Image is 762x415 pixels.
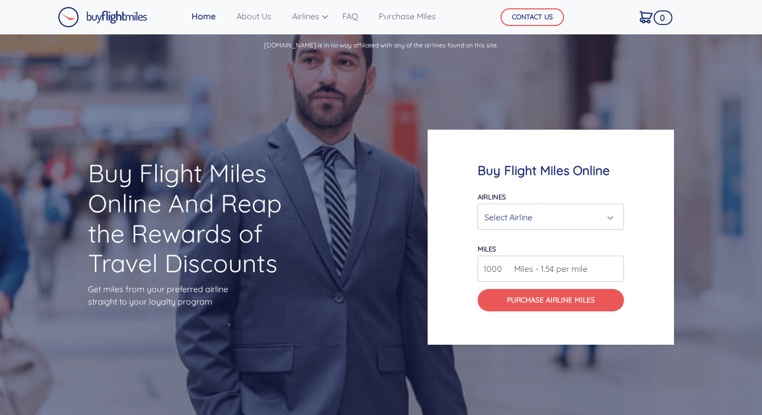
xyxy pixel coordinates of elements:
a: Buy Flight Miles Logo [58,4,147,30]
span: Miles - 1.5¢ per mile [509,262,588,275]
label: miles [478,245,496,253]
a: About Us [232,6,276,27]
button: Purchase Airline Miles [478,289,624,311]
h4: Buy Flight Miles Online [478,163,624,178]
button: CONTACT US [501,8,564,26]
p: Get miles from your preferred airline straight to your loyalty program [88,283,293,308]
a: Airlines [288,6,326,27]
label: Airlines [478,193,506,201]
div: Select Airline [484,207,611,227]
img: Cart [640,11,653,23]
a: Purchase Miles [374,6,440,27]
a: FAQ [338,6,362,27]
img: Buy Flight Miles Logo [58,7,147,28]
a: Home [188,6,220,27]
h1: Buy Flight Miles Online And Reap the Rewards of Travel Discounts [88,158,293,278]
span: 0 [654,10,672,25]
a: 0 [635,6,657,28]
button: Select Airline [478,204,624,230]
